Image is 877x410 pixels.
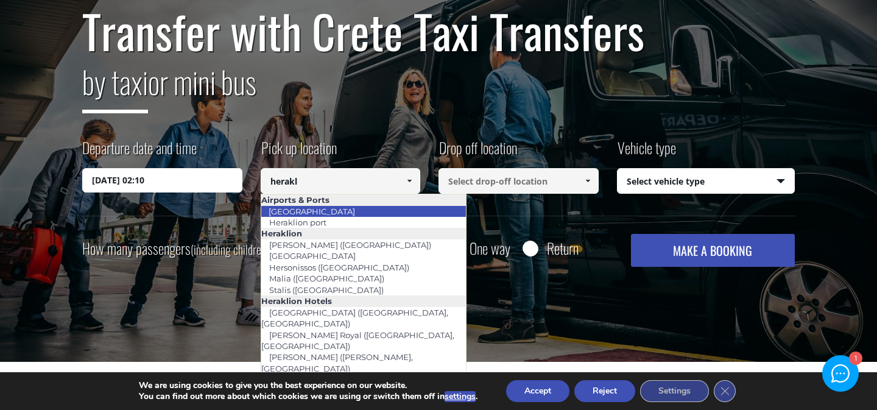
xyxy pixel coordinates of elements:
[261,304,448,332] a: [GEOGRAPHIC_DATA] ([GEOGRAPHIC_DATA], [GEOGRAPHIC_DATA])
[261,247,364,264] a: [GEOGRAPHIC_DATA]
[261,194,467,205] li: Airports & Ports
[400,168,420,194] a: Show All Items
[82,5,795,57] h1: Transfer with Crete Taxi Transfers
[445,391,476,402] button: settings
[631,234,795,267] button: MAKE A BOOKING
[714,380,736,402] button: Close GDPR Cookie Banner
[261,259,417,276] a: Hersonissos ([GEOGRAPHIC_DATA])
[82,234,276,264] label: How many passengers ?
[261,327,454,355] a: [PERSON_NAME] Royal ([GEOGRAPHIC_DATA], [GEOGRAPHIC_DATA])
[617,137,676,168] label: Vehicle type
[139,380,477,391] p: We are using cookies to give you the best experience on our website.
[261,348,413,376] a: [PERSON_NAME] ([PERSON_NAME], [GEOGRAPHIC_DATA])
[470,241,510,256] label: One way
[848,353,861,366] div: 1
[261,270,392,287] a: Malia ([GEOGRAPHIC_DATA])
[640,380,709,402] button: Settings
[261,281,392,299] a: Stalis ([GEOGRAPHIC_DATA])
[506,380,569,402] button: Accept
[261,137,337,168] label: Pick up location
[574,380,635,402] button: Reject
[261,228,467,239] li: Heraklion
[261,203,363,220] a: [GEOGRAPHIC_DATA]
[82,57,795,122] h2: or mini bus
[577,168,597,194] a: Show All Items
[261,295,467,306] li: Heraklion Hotels
[261,168,421,194] input: Select pickup location
[191,240,269,258] small: (including children)
[261,214,334,231] a: Heraklion port
[618,169,795,194] span: Select vehicle type
[139,391,477,402] p: You can find out more about which cookies we are using or switch them off in .
[82,58,148,113] span: by taxi
[438,168,599,194] input: Select drop-off location
[438,137,517,168] label: Drop off location
[82,137,197,168] label: Departure date and time
[261,236,439,253] a: [PERSON_NAME] ([GEOGRAPHIC_DATA])
[547,241,579,256] label: Return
